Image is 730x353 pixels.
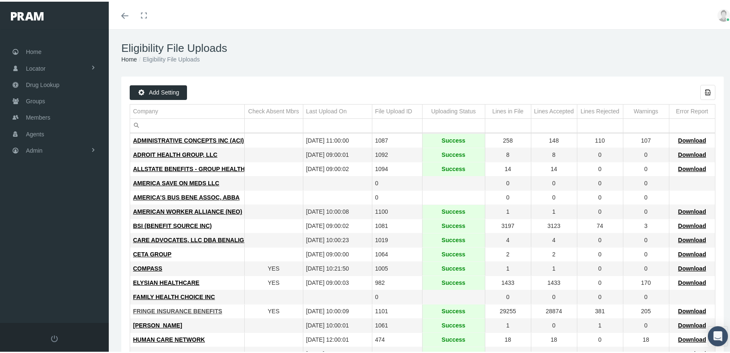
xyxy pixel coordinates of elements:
td: 4 [531,232,577,246]
td: 8 [485,146,531,161]
td: 1 [485,203,531,217]
span: ALLSTATE BENEFITS - GROUP HEALTH [133,164,245,171]
td: [DATE] 11:00:00 [303,132,372,146]
span: Home [26,42,41,58]
td: 258 [485,132,531,146]
td: 0 [531,289,577,303]
div: Lines Accepted [534,106,574,114]
td: 1019 [372,232,422,246]
td: 0 [623,246,669,260]
li: Eligibility File Uploads [137,53,200,62]
td: Success [422,146,485,161]
td: 1081 [372,217,422,232]
td: 205 [623,303,669,317]
td: 0 [372,175,422,189]
span: Download [678,221,706,228]
td: 2 [485,246,531,260]
span: CETA GROUP [133,249,172,256]
span: Download [678,335,706,341]
span: Add Setting [149,87,179,94]
td: 381 [577,303,623,317]
td: 0 [577,274,623,289]
td: 2 [531,246,577,260]
a: Home [121,54,137,61]
td: 0 [577,260,623,274]
td: 3197 [485,217,531,232]
td: 0 [623,317,669,331]
div: Data grid toolbar [130,83,715,98]
td: 0 [485,189,531,203]
td: 1005 [372,260,422,274]
td: Success [422,132,485,146]
div: Check Absent Mbrs [248,106,299,114]
td: 107 [623,132,669,146]
span: Drug Lookup [26,75,59,91]
span: Download [678,136,706,142]
td: 0 [623,260,669,274]
td: [DATE] 10:00:23 [303,232,372,246]
span: Download [678,278,706,284]
td: 1433 [531,274,577,289]
div: Warnings [634,106,658,114]
td: Column File Upload ID [372,103,422,117]
td: 170 [623,274,669,289]
span: AMERICA SAVE ON MEDS LLC [133,178,219,185]
td: 0 [485,289,531,303]
td: [DATE] 10:00:09 [303,303,372,317]
td: Column Error Report [669,103,715,117]
td: [DATE] 10:00:01 [303,317,372,331]
div: Open Intercom Messenger [708,325,728,345]
td: 1433 [485,274,531,289]
td: 4 [485,232,531,246]
td: 0 [577,232,623,246]
td: Column Company [130,103,244,117]
span: Download [678,263,706,270]
td: Success [422,331,485,345]
img: user-placeholder.jpg [717,8,730,20]
div: Company [133,106,158,114]
span: FRINGE INSURANCE BENEFITS [133,306,222,313]
td: 0 [531,317,577,331]
td: 0 [623,289,669,303]
td: 0 [372,189,422,203]
td: 0 [577,189,623,203]
span: Agents [26,125,44,141]
span: CARE ADVOCATES, LLC DBA BENALIGN [133,235,248,242]
div: Export all data to Excel [700,83,715,98]
td: Success [422,303,485,317]
td: 3123 [531,217,577,232]
td: [DATE] 09:00:00 [303,246,372,260]
td: 1 [531,203,577,217]
span: ELYSIAN HEALTHCARE [133,278,200,284]
td: 0 [623,189,669,203]
td: YES [244,303,303,317]
td: 0 [577,175,623,189]
td: Column Warnings [623,103,669,117]
td: Success [422,246,485,260]
td: [DATE] 10:21:50 [303,260,372,274]
td: 0 [623,203,669,217]
td: Success [422,317,485,331]
td: 3 [623,217,669,232]
td: Column Lines Accepted [531,103,577,117]
span: Download [678,306,706,313]
td: Column Uploading Status [422,103,485,117]
td: 0 [577,331,623,345]
div: Lines in File [492,106,524,114]
div: Lines Rejected [581,106,620,114]
span: AMERICA’S BUS BENE ASSOC, ABBA [133,192,240,199]
td: 1094 [372,161,422,175]
td: Success [422,203,485,217]
span: [PERSON_NAME] [133,320,182,327]
td: 14 [485,161,531,175]
span: Members [26,108,50,124]
div: Uploading Status [431,106,476,114]
td: 1 [577,317,623,331]
td: Success [422,217,485,232]
td: Column Last Upload On [303,103,372,117]
td: 1064 [372,246,422,260]
td: Column Lines Rejected [577,103,623,117]
span: Download [678,150,706,156]
span: Download [678,164,706,171]
td: [DATE] 10:00:08 [303,203,372,217]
